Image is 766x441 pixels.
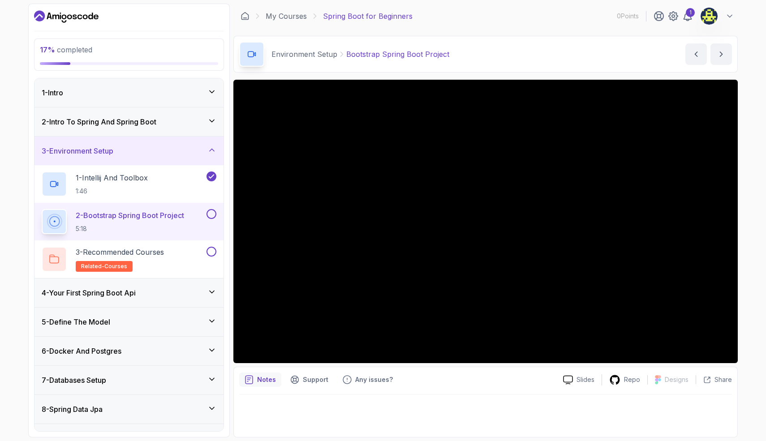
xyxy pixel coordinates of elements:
button: 2-Bootstrap Spring Boot Project5:18 [42,209,216,234]
button: 4-Your First Spring Boot Api [34,278,224,307]
button: 3-Environment Setup [34,137,224,165]
button: user profile image [700,7,734,25]
h3: 3 - Environment Setup [42,146,113,156]
p: 0 Points [617,12,639,21]
p: Support [303,375,328,384]
button: 7-Databases Setup [34,366,224,394]
h3: 6 - Docker And Postgres [42,346,121,356]
img: user profile image [701,8,718,25]
p: 2 - Bootstrap Spring Boot Project [76,210,184,221]
p: Bootstrap Spring Boot Project [346,49,449,60]
button: notes button [239,372,281,387]
button: 2-Intro To Spring And Spring Boot [34,107,224,136]
button: 8-Spring Data Jpa [34,395,224,424]
button: 6-Docker And Postgres [34,337,224,365]
a: 1 [682,11,693,21]
button: Feedback button [337,372,398,387]
iframe: 2 - Bootstrap Spring Boot Project [233,80,738,363]
button: 1-Intro [34,78,224,107]
p: Any issues? [355,375,393,384]
div: 1 [686,8,695,17]
p: 1 - Intellij And Toolbox [76,172,148,183]
button: Support button [285,372,334,387]
a: Dashboard [34,9,99,24]
span: completed [40,45,92,54]
button: 5-Define The Model [34,308,224,336]
p: 5:18 [76,224,184,233]
span: 17 % [40,45,55,54]
h3: 4 - Your First Spring Boot Api [42,287,136,298]
h3: 1 - Intro [42,87,63,98]
h3: 5 - Define The Model [42,317,110,327]
a: Dashboard [241,12,250,21]
button: previous content [685,43,707,65]
p: Slides [577,375,594,384]
a: Repo [602,374,647,385]
button: 3-Recommended Coursesrelated-courses [42,247,216,272]
a: My Courses [266,11,307,21]
button: next content [710,43,732,65]
p: Repo [624,375,640,384]
h3: 2 - Intro To Spring And Spring Boot [42,116,156,127]
p: 3 - Recommended Courses [76,247,164,257]
p: Designs [665,375,689,384]
p: Notes [257,375,276,384]
a: Slides [556,375,602,385]
h3: 8 - Spring Data Jpa [42,404,103,415]
p: 1:46 [76,187,148,196]
button: 1-Intellij And Toolbox1:46 [42,171,216,197]
button: Share [696,375,732,384]
span: related-courses [81,263,127,270]
p: Spring Boot for Beginners [323,11,413,21]
h3: 7 - Databases Setup [42,375,106,385]
p: Environment Setup [271,49,337,60]
p: Share [714,375,732,384]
